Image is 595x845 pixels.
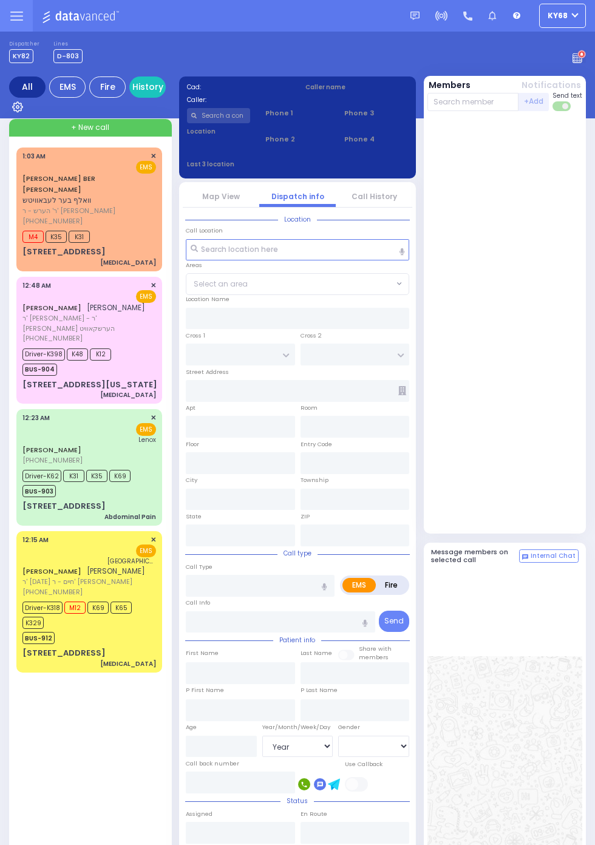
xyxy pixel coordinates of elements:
[22,216,83,226] span: [PHONE_NUMBER]
[129,76,166,98] a: History
[271,191,324,202] a: Dispatch info
[186,649,219,657] label: First Name
[186,404,195,412] label: Apt
[22,500,106,512] div: [STREET_ADDRESS]
[71,122,109,133] span: + New call
[104,512,156,521] div: Abdominal Pain
[301,649,332,657] label: Last Name
[187,160,298,169] label: Last 3 location
[186,226,223,235] label: Call Location
[22,485,56,497] span: BUS-903
[359,653,389,661] span: members
[344,134,408,144] span: Phone 4
[552,100,572,112] label: Turn off text
[187,127,251,136] label: Location
[301,686,338,694] label: P Last Name
[273,636,321,645] span: Patient info
[398,386,406,395] span: Other building occupants
[186,368,229,376] label: Street Address
[110,602,132,614] span: K65
[136,423,156,436] span: EMS
[186,476,197,484] label: City
[186,295,229,304] label: Location Name
[87,602,109,614] span: K69
[151,413,156,423] span: ✕
[187,95,290,104] label: Caller:
[100,659,156,668] div: [MEDICAL_DATA]
[151,280,156,291] span: ✕
[186,512,202,521] label: State
[305,83,409,92] label: Caller name
[427,93,519,111] input: Search member
[277,549,318,558] span: Call type
[379,611,409,632] button: Send
[100,258,156,267] div: [MEDICAL_DATA]
[539,4,586,28] button: ky68
[344,108,408,118] span: Phone 3
[186,759,239,768] label: Call back number
[342,578,376,592] label: EMS
[22,632,55,644] span: BUS-912
[22,470,61,482] span: Driver-K62
[53,49,83,63] span: D-803
[280,796,314,806] span: Status
[22,231,44,243] span: M4
[194,279,248,290] span: Select an area
[22,281,51,290] span: 12:48 AM
[22,246,106,258] div: [STREET_ADDRESS]
[107,557,156,566] span: Garnet Health Medical Center- Middletown: Emergency Room
[519,549,579,563] button: Internal Chat
[265,108,329,118] span: Phone 1
[22,379,157,391] div: [STREET_ADDRESS][US_STATE]
[548,10,568,21] span: ky68
[186,331,205,340] label: Cross 1
[301,404,318,412] label: Room
[151,535,156,545] span: ✕
[338,723,360,731] label: Gender
[87,302,145,313] span: [PERSON_NAME]
[22,348,65,361] span: Driver-K398
[187,83,290,92] label: Cad:
[9,76,46,98] div: All
[265,134,329,144] span: Phone 2
[22,455,83,465] span: [PHONE_NUMBER]
[9,49,33,63] span: KY82
[278,215,317,224] span: Location
[186,686,224,694] label: P First Name
[151,151,156,161] span: ✕
[22,195,91,205] span: וואלף בער לעבאוויטש
[138,435,156,444] span: Lenox
[187,108,251,123] input: Search a contact
[46,231,67,243] span: K35
[100,390,156,399] div: [MEDICAL_DATA]
[431,548,520,564] h5: Message members on selected call
[522,79,581,92] button: Notifications
[186,440,199,449] label: Floor
[67,348,88,361] span: K48
[552,91,582,100] span: Send text
[262,723,333,731] div: Year/Month/Week/Day
[301,331,322,340] label: Cross 2
[22,566,81,576] a: [PERSON_NAME]
[22,535,49,545] span: 12:15 AM
[410,12,420,21] img: message.svg
[22,174,95,194] a: [PERSON_NAME] BER [PERSON_NAME]
[64,602,86,614] span: M12
[186,239,409,261] input: Search location here
[53,41,83,48] label: Lines
[22,445,81,455] a: [PERSON_NAME]
[22,647,106,659] div: [STREET_ADDRESS]
[22,577,145,587] span: ר' [DATE] חיים - ר' [PERSON_NAME]
[301,476,328,484] label: Township
[301,810,327,818] label: En Route
[531,552,576,560] span: Internal Chat
[22,152,46,161] span: 1:03 AM
[22,364,57,376] span: BUS-904
[186,723,197,731] label: Age
[109,470,131,482] span: K69
[90,348,111,361] span: K12
[186,261,202,270] label: Areas
[301,440,332,449] label: Entry Code
[186,599,210,607] label: Call Info
[22,206,152,216] span: ר' הערש - ר' [PERSON_NAME]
